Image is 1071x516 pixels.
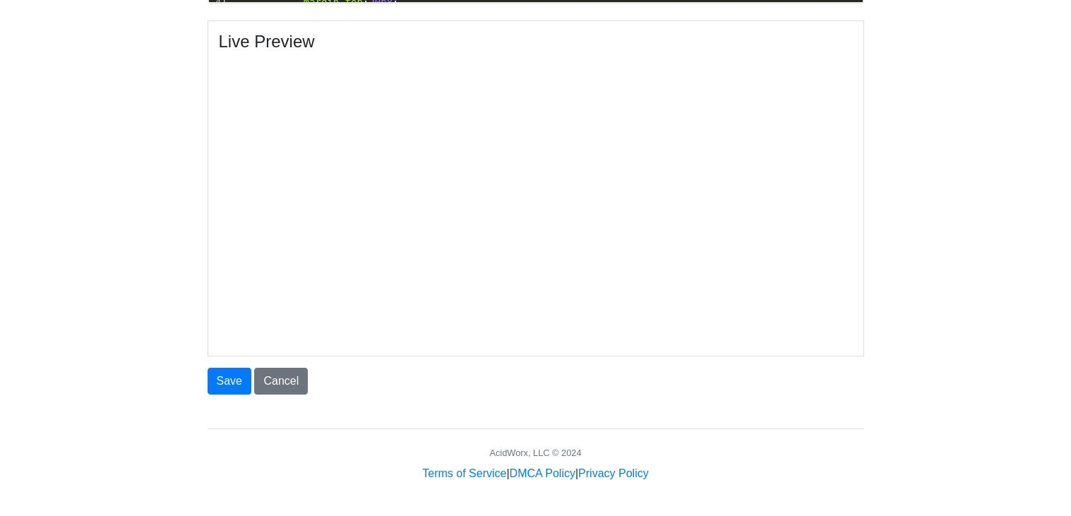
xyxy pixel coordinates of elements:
a: Cancel [254,368,308,395]
a: Privacy Policy [578,467,649,479]
div: AcidWorx, LLC © 2024 [489,446,581,460]
div: | | [422,465,648,482]
button: Save [208,368,251,395]
a: DMCA Policy [510,467,575,479]
h4: Live Preview [219,32,853,52]
a: Terms of Service [422,467,506,479]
